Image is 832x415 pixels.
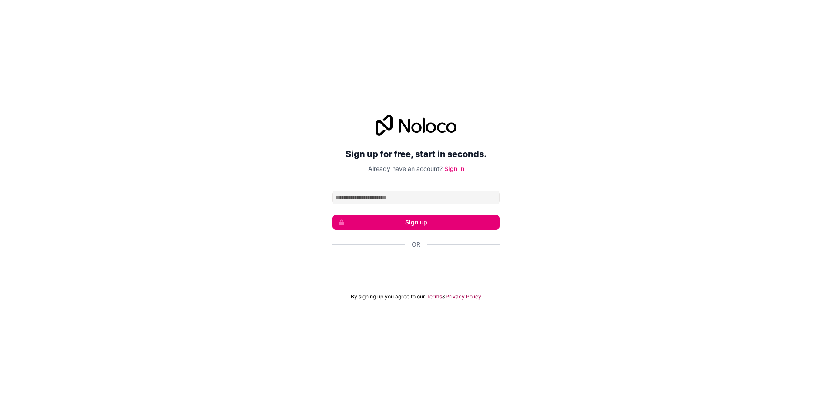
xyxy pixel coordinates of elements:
span: & [442,293,446,300]
span: Already have an account? [368,165,443,172]
span: By signing up you agree to our [351,293,425,300]
iframe: Sign in with Google Button [328,258,504,278]
span: Or [412,240,420,249]
button: Sign up [332,215,500,230]
a: Sign in [444,165,464,172]
a: Terms [426,293,442,300]
h2: Sign up for free, start in seconds. [332,146,500,162]
a: Privacy Policy [446,293,481,300]
input: Email address [332,191,500,204]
